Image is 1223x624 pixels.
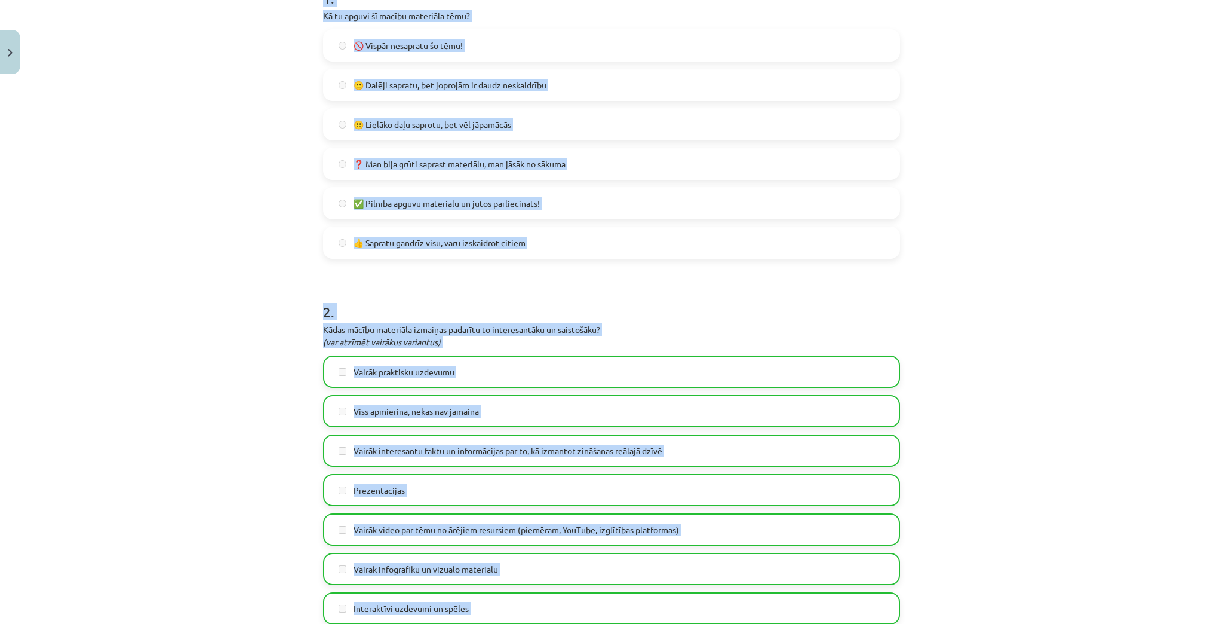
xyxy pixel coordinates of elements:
span: Viss apmierina, nekas nav jāmaina [354,405,479,418]
em: (var atzīmēt vairākus variantus) [323,337,441,347]
input: Vairāk video par tēmu no ārējiem resursiem (piemēram, YouTube, izglītības platformas) [339,526,346,534]
span: ❓ Man bija grūti saprast materiālu, man jāsāk no sākuma [354,158,566,170]
input: ❓ Man bija grūti saprast materiālu, man jāsāk no sākuma [339,160,346,168]
span: 😐 Dalēji sapratu, bet joprojām ir daudz neskaidrību [354,79,546,91]
span: Vairāk video par tēmu no ārējiem resursiem (piemēram, YouTube, izglītības platformas) [354,524,679,536]
input: Vairāk interesantu faktu un informācijas par to, kā izmantot zināšanas reālajā dzīvē [339,447,346,455]
input: 🙂 Lielāko daļu saprotu, bet vēl jāpamācās [339,121,346,129]
input: 😐 Dalēji sapratu, bet joprojām ir daudz neskaidrību [339,81,346,89]
input: Viss apmierina, nekas nav jāmaina [339,408,346,415]
span: Interaktīvi uzdevumi un spēles [354,602,469,615]
input: ✅ Pilnībā apguvu materiālu un jūtos pārliecināts! [339,200,346,207]
span: ✅ Pilnībā apguvu materiālu un jūtos pārliecināts! [354,197,540,210]
span: Vairāk infografiku un vizuālo materiālu [354,563,498,576]
span: Vairāk praktisku uzdevumu [354,366,454,378]
span: Prezentācijas [354,484,405,497]
h1: 2 . [323,283,900,320]
span: 👍 Sapratu gandrīz visu, varu izskaidrot citiem [354,237,526,249]
input: Interaktīvi uzdevumi un spēles [339,605,346,613]
input: Vairāk infografiku un vizuālo materiālu [339,565,346,573]
input: 🚫 Vispār nesapratu šo tēmu! [339,42,346,50]
input: Prezentācijas [339,487,346,494]
img: icon-close-lesson-0947bae3869378f0d4975bcd49f059093ad1ed9edebbc8119c70593378902aed.svg [8,49,13,57]
p: Kā tu apguvi šī macību materiāla tēmu? [323,10,900,22]
span: 🙂 Lielāko daļu saprotu, bet vēl jāpamācās [354,118,511,131]
input: 👍 Sapratu gandrīz visu, varu izskaidrot citiem [339,239,346,247]
input: Vairāk praktisku uzdevumu [339,368,346,376]
span: 🚫 Vispār nesapratu šo tēmu! [354,39,463,52]
span: Vairāk interesantu faktu un informācijas par to, kā izmantot zināšanas reālajā dzīvē [354,445,662,457]
p: Kādas mācību materiāla izmaiņas padarītu to interesantāku un saistošāku? [323,323,900,348]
